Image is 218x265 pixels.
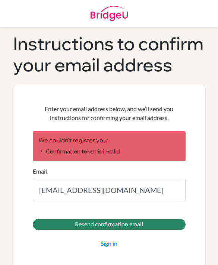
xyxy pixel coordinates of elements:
[101,239,117,248] a: Sign in
[33,104,186,122] p: Enter your email address below, and we’ll send you instructions for confirming your email address.
[33,167,47,176] label: Email
[38,137,180,144] h2: We couldn't register you:
[33,219,186,230] input: Resend confirmation email
[13,33,205,76] h1: Instructions to confirm your email address
[38,147,180,156] li: Confirmation token is invalid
